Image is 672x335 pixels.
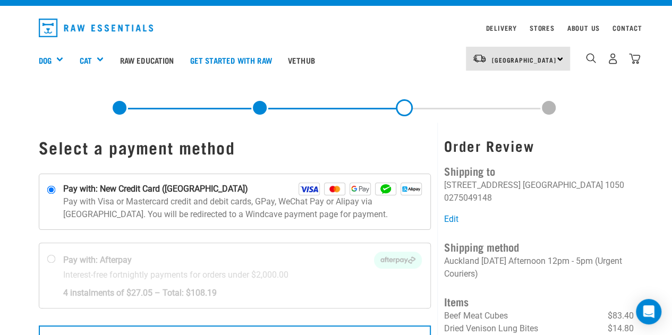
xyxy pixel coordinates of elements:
[444,193,492,203] li: 0275049148
[39,138,431,157] h1: Select a payment method
[79,54,91,66] a: Cat
[375,183,396,195] img: WeChat
[30,14,642,41] nav: dropdown navigation
[567,26,599,30] a: About Us
[613,26,642,30] a: Contact
[523,180,624,190] li: [GEOGRAPHIC_DATA] 1050
[444,162,633,179] h4: Shipping to
[530,26,555,30] a: Stores
[444,311,508,321] span: Beef Meat Cubes
[486,26,516,30] a: Delivery
[47,185,55,194] input: Pay with: New Credit Card ([GEOGRAPHIC_DATA]) Visa Mastercard GPay WeChat Alipay Pay with Visa or...
[401,183,422,195] img: Alipay
[444,255,633,280] p: Auckland [DATE] Afternoon 12pm - 5pm (Urgent Couriers)
[63,183,248,195] strong: Pay with: New Credit Card ([GEOGRAPHIC_DATA])
[182,39,280,81] a: Get started with Raw
[112,39,182,81] a: Raw Education
[280,39,323,81] a: Vethub
[444,138,633,154] h3: Order Review
[299,183,320,195] img: Visa
[444,180,521,190] li: [STREET_ADDRESS]
[39,19,154,37] img: Raw Essentials Logo
[636,299,661,324] div: Open Intercom Messenger
[586,53,596,63] img: home-icon-1@2x.png
[444,323,538,333] span: Dried Venison Lung Bites
[444,238,633,255] h4: Shipping method
[324,183,345,195] img: Mastercard
[444,293,633,310] h4: Items
[607,53,618,64] img: user.png
[629,53,640,64] img: home-icon@2x.png
[63,195,422,221] p: Pay with Visa or Mastercard credit and debit cards, GPay, WeChat Pay or Alipay via [GEOGRAPHIC_DA...
[607,310,633,322] span: $83.40
[472,54,487,63] img: van-moving.png
[492,58,556,62] span: [GEOGRAPHIC_DATA]
[444,214,458,224] a: Edit
[607,322,633,335] span: $14.80
[39,54,52,66] a: Dog
[350,183,371,195] img: GPay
